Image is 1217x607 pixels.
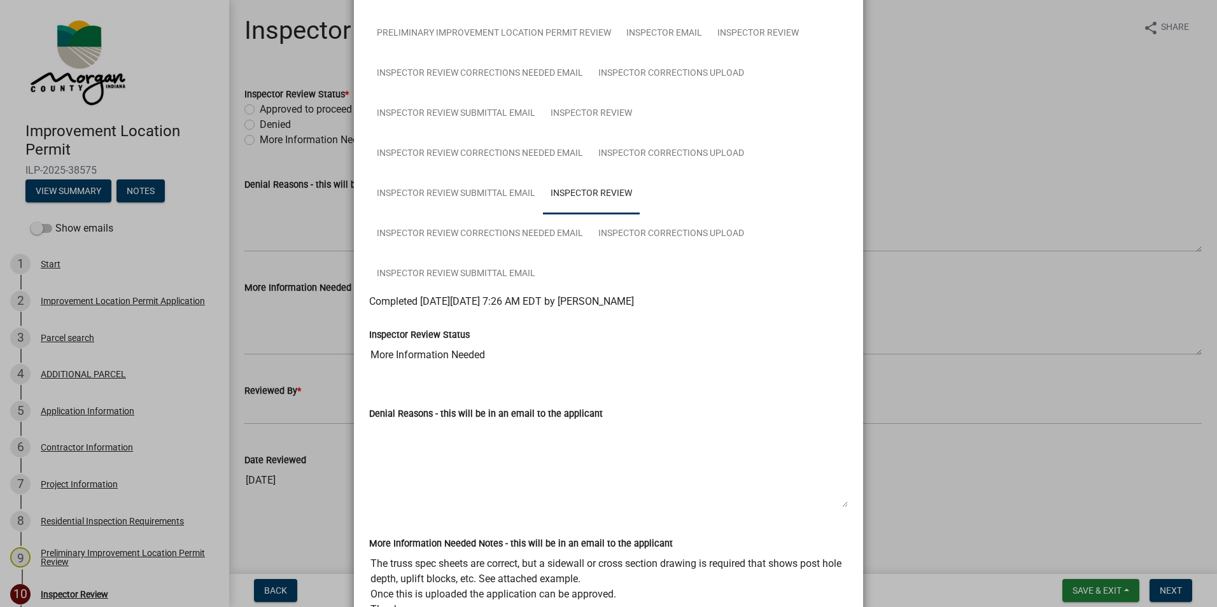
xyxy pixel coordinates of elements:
[369,174,543,214] a: Inspector Review Submittal Email
[369,410,603,419] label: Denial Reasons - this will be in an email to the applicant
[369,331,470,340] label: Inspector Review Status
[591,53,752,94] a: Inspector Corrections Upload
[369,254,543,295] a: Inspector Review Submittal Email
[591,214,752,255] a: Inspector Corrections Upload
[369,295,634,307] span: Completed [DATE][DATE] 7:26 AM EDT by [PERSON_NAME]
[591,134,752,174] a: Inspector Corrections Upload
[369,214,591,255] a: Inspector Review Corrections Needed Email
[543,94,640,134] a: Inspector Review
[369,53,591,94] a: Inspector Review Corrections Needed Email
[543,174,640,214] a: Inspector Review
[619,13,710,54] a: Inspector Email
[369,94,543,134] a: Inspector Review Submittal Email
[369,134,591,174] a: Inspector Review Corrections Needed Email
[369,540,673,548] label: More Information Needed Notes - this will be in an email to the applicant
[369,13,619,54] a: Preliminary Improvement Location Permit Review
[710,13,806,54] a: Inspector Review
